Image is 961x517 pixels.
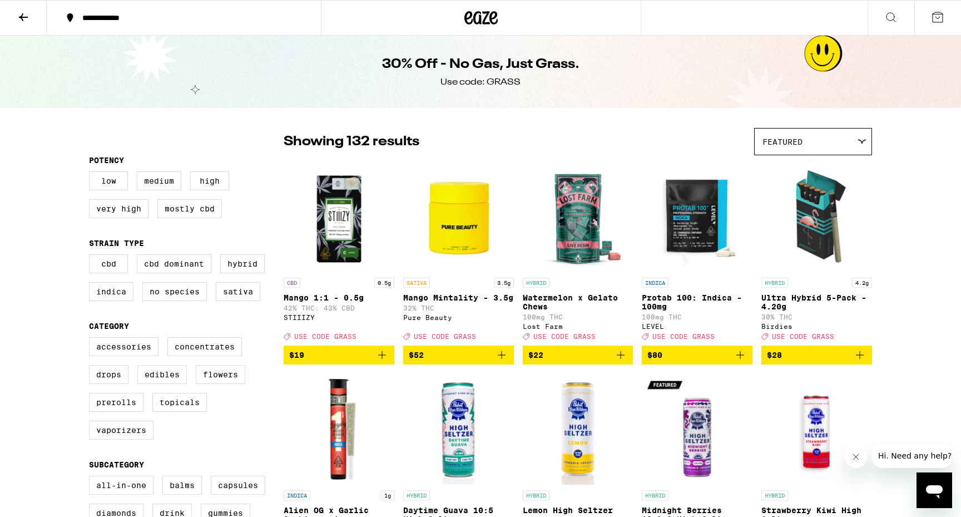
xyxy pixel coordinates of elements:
[852,278,872,288] p: 4.2g
[137,171,181,190] label: Medium
[152,393,207,412] label: Topicals
[137,254,211,273] label: CBD Dominant
[284,314,394,321] div: STIIIZY
[403,490,430,500] p: HYBRID
[89,337,158,356] label: Accessories
[284,304,394,312] p: 42% THC: 43% CBD
[220,254,265,273] label: Hybrid
[403,314,514,321] div: Pure Beauty
[403,304,514,312] p: 32% THC
[142,282,207,301] label: No Species
[403,373,514,485] img: Pabst Labs - Daytime Guava 10:5 High Seltzer
[289,351,304,360] span: $19
[157,199,222,218] label: Mostly CBD
[211,476,265,495] label: Capsules
[284,346,394,365] button: Add to bag
[761,490,788,500] p: HYBRID
[284,373,394,485] img: Fleetwood - Alien OG x Garlic Cookies - 1g
[761,278,788,288] p: HYBRID
[642,323,752,330] div: LEVEL
[403,161,514,346] a: Open page for Mango Mintality - 3.5g from Pure Beauty
[414,333,476,340] span: USE CODE GRASS
[167,337,242,356] label: Concentrates
[523,278,549,288] p: HYBRID
[403,293,514,302] p: Mango Mintality - 3.5g
[642,293,752,311] p: Protab 100: Indica - 100mg
[137,365,187,384] label: Edibles
[761,293,872,311] p: Ultra Hybrid 5-Pack - 4.20g
[642,278,668,288] p: INDICA
[528,351,543,360] span: $22
[284,293,394,302] p: Mango 1:1 - 0.5g
[89,365,128,384] label: Drops
[533,333,596,340] span: USE CODE GRASS
[409,351,424,360] span: $52
[216,282,260,301] label: Sativa
[523,346,633,365] button: Add to bag
[89,476,153,495] label: All-In-One
[89,322,129,331] legend: Category
[761,313,872,321] p: 30% THC
[196,365,245,384] label: Flowers
[761,323,872,330] div: Birdies
[284,161,394,272] img: STIIIZY - Mango 1:1 - 0.5g
[762,137,803,146] span: Featured
[382,55,579,74] h1: 30% Off - No Gas, Just Grass.
[767,351,782,360] span: $28
[871,444,952,468] iframe: Message from company
[89,282,133,301] label: Indica
[761,161,872,346] a: Open page for Ultra Hybrid 5-Pack - 4.20g from Birdies
[89,239,144,248] legend: Strain Type
[761,161,872,272] img: Birdies - Ultra Hybrid 5-Pack - 4.20g
[374,278,394,288] p: 0.5g
[89,421,153,440] label: Vaporizers
[642,346,752,365] button: Add to bag
[284,490,310,500] p: INDICA
[403,278,430,288] p: SATIVA
[642,161,752,272] img: LEVEL - Protab 100: Indica - 100mg
[917,472,952,508] iframe: Button to launch messaging window
[523,293,633,311] p: Watermelon x Gelato Chews
[403,161,514,272] img: Pure Beauty - Mango Mintality - 3.5g
[190,171,229,190] label: High
[403,346,514,365] button: Add to bag
[284,161,394,346] a: Open page for Mango 1:1 - 0.5g from STIIIZY
[845,446,867,468] iframe: Close message
[89,171,128,190] label: Low
[162,476,202,495] label: Balms
[523,161,633,272] img: Lost Farm - Watermelon x Gelato Chews
[284,278,300,288] p: CBD
[89,460,144,469] legend: Subcategory
[523,490,549,500] p: HYBRID
[523,373,633,485] img: Pabst Labs - Lemon High Seltzer
[647,351,662,360] span: $80
[294,333,356,340] span: USE CODE GRASS
[440,76,521,88] div: Use code: GRASS
[523,323,633,330] div: Lost Farm
[494,278,514,288] p: 3.5g
[642,313,752,321] p: 100mg THC
[761,346,872,365] button: Add to bag
[642,161,752,346] a: Open page for Protab 100: Indica - 100mg from LEVEL
[89,254,128,273] label: CBD
[523,506,633,515] p: Lemon High Seltzer
[523,313,633,321] p: 100mg THC
[772,333,834,340] span: USE CODE GRASS
[642,490,668,500] p: HYBRID
[523,161,633,346] a: Open page for Watermelon x Gelato Chews from Lost Farm
[284,132,419,151] p: Showing 132 results
[381,490,394,500] p: 1g
[89,156,124,165] legend: Potency
[761,373,872,485] img: Pabst Labs - Strawberry Kiwi High Seltzer
[652,333,715,340] span: USE CODE GRASS
[89,199,148,218] label: Very High
[642,373,752,485] img: Pabst Labs - Midnight Berries 10:3:2 High Seltzer
[89,393,143,412] label: Prerolls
